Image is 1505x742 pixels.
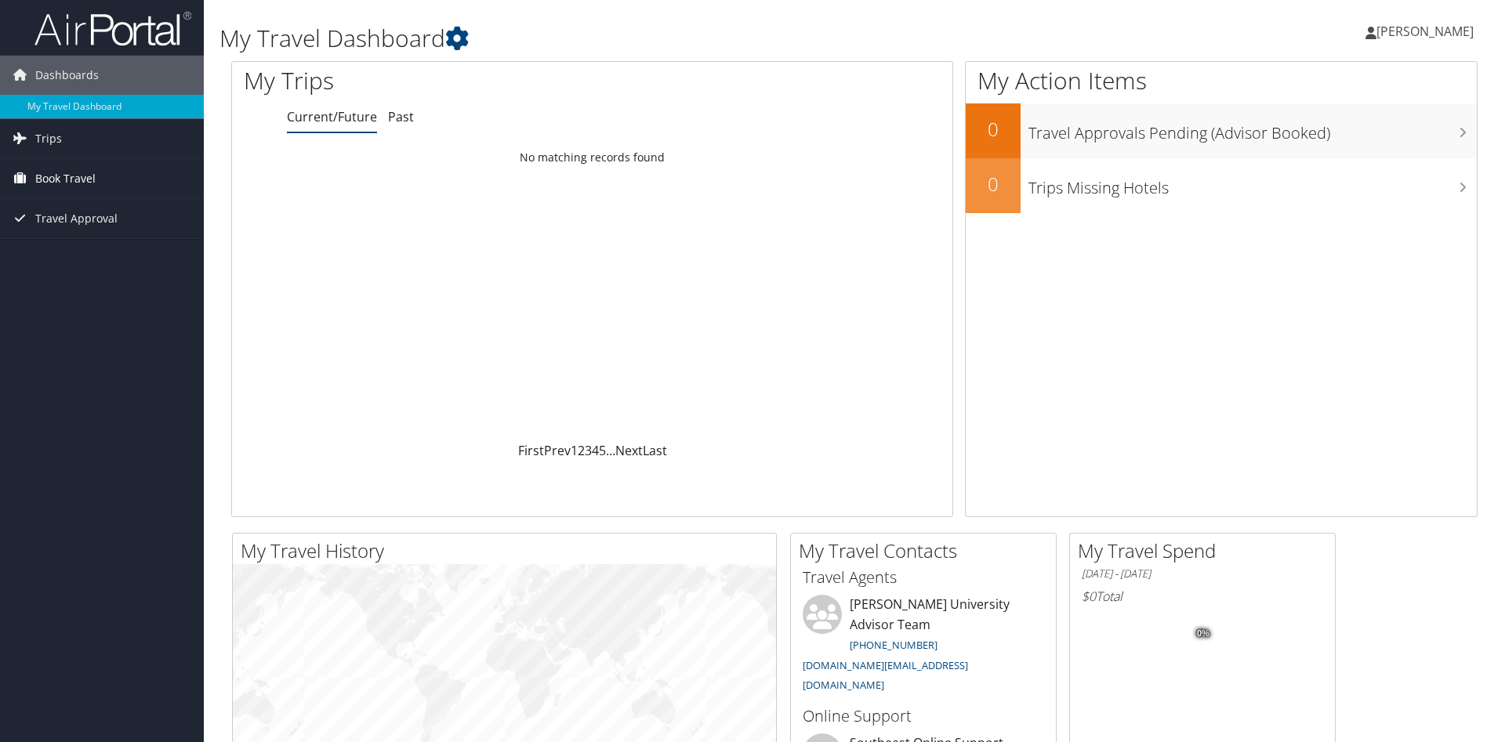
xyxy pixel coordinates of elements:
[388,108,414,125] a: Past
[850,638,937,652] a: [PHONE_NUMBER]
[35,199,118,238] span: Travel Approval
[1376,23,1474,40] span: [PERSON_NAME]
[578,442,585,459] a: 2
[35,159,96,198] span: Book Travel
[232,143,952,172] td: No matching records found
[799,537,1056,564] h2: My Travel Contacts
[571,442,578,459] a: 1
[1365,8,1489,55] a: [PERSON_NAME]
[592,442,599,459] a: 4
[615,442,643,459] a: Next
[518,442,544,459] a: First
[35,56,99,95] span: Dashboards
[606,442,615,459] span: …
[966,103,1477,158] a: 0Travel Approvals Pending (Advisor Booked)
[1082,566,1323,581] h6: [DATE] - [DATE]
[803,658,968,693] a: [DOMAIN_NAME][EMAIL_ADDRESS][DOMAIN_NAME]
[643,442,667,459] a: Last
[241,537,776,564] h2: My Travel History
[287,108,377,125] a: Current/Future
[795,595,1052,699] li: [PERSON_NAME] University Advisor Team
[244,64,640,97] h1: My Trips
[966,158,1477,213] a: 0Trips Missing Hotels
[585,442,592,459] a: 3
[219,22,1066,55] h1: My Travel Dashboard
[1028,114,1477,144] h3: Travel Approvals Pending (Advisor Booked)
[34,10,191,47] img: airportal-logo.png
[35,119,62,158] span: Trips
[966,171,1021,197] h2: 0
[803,705,1044,727] h3: Online Support
[1082,588,1096,605] span: $0
[966,116,1021,143] h2: 0
[966,64,1477,97] h1: My Action Items
[1082,588,1323,605] h6: Total
[1028,169,1477,199] h3: Trips Missing Hotels
[1078,537,1335,564] h2: My Travel Spend
[544,442,571,459] a: Prev
[1197,628,1209,638] tspan: 0%
[599,442,606,459] a: 5
[803,566,1044,588] h3: Travel Agents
